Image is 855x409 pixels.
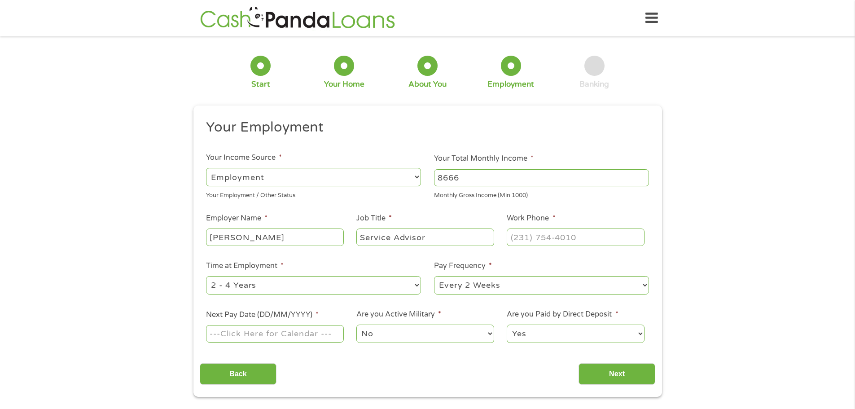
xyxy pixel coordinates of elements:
input: 1800 [434,169,649,186]
h2: Your Employment [206,119,642,136]
label: Pay Frequency [434,261,492,271]
label: Job Title [356,214,392,223]
div: Monthly Gross Income (Min 1000) [434,188,649,200]
div: Your Home [324,79,364,89]
div: Your Employment / Other Status [206,188,421,200]
input: Next [579,363,655,385]
div: Employment [487,79,534,89]
label: Work Phone [507,214,555,223]
label: Are you Active Military [356,310,441,319]
label: Your Income Source [206,153,282,163]
label: Next Pay Date (DD/MM/YYYY) [206,310,319,320]
div: About You [408,79,447,89]
label: Time at Employment [206,261,284,271]
input: Cashier [356,229,494,246]
input: Walmart [206,229,343,246]
div: Start [251,79,270,89]
label: Are you Paid by Direct Deposit [507,310,618,319]
img: GetLoanNow Logo [197,5,398,31]
div: Banking [579,79,609,89]
input: Back [200,363,276,385]
label: Employer Name [206,214,267,223]
input: (231) 754-4010 [507,229,644,246]
input: ---Click Here for Calendar --- [206,325,343,342]
label: Your Total Monthly Income [434,154,534,163]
